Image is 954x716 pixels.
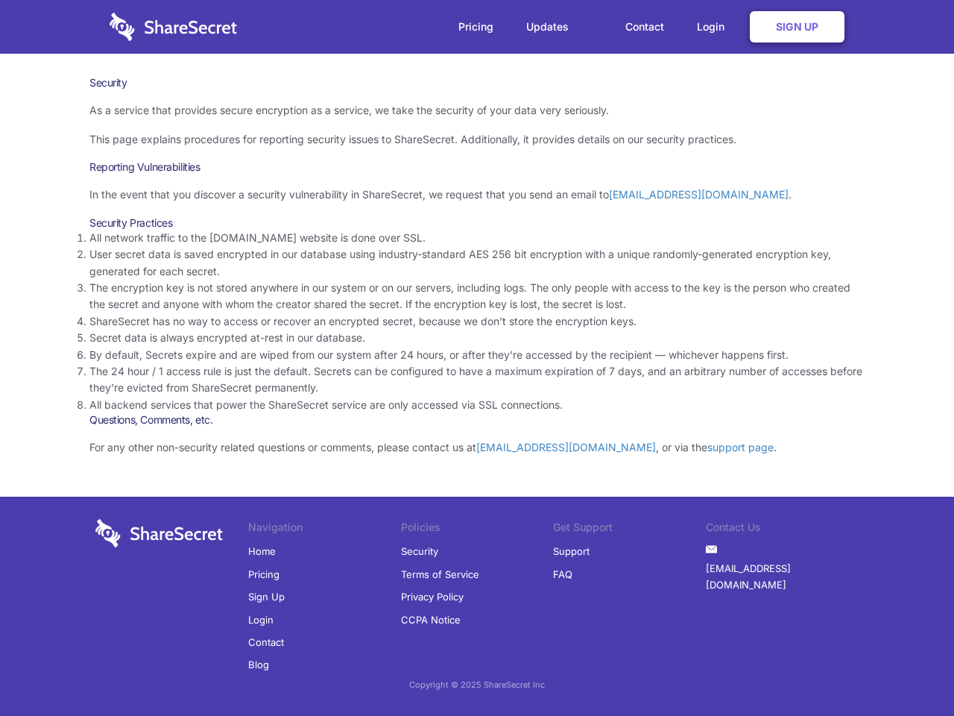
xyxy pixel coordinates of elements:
[553,540,590,562] a: Support
[89,439,865,456] p: For any other non-security related questions or comments, please contact us at , or via the .
[609,188,789,201] a: [EMAIL_ADDRESS][DOMAIN_NAME]
[95,519,223,547] img: logo-wordmark-white-trans-d4663122ce5f474addd5e946df7df03e33cb6a1c49d2221995e7729f52c070b2.svg
[401,585,464,608] a: Privacy Policy
[89,413,865,427] h3: Questions, Comments, etc.
[110,13,237,41] img: logo-wordmark-white-trans-d4663122ce5f474addd5e946df7df03e33cb6a1c49d2221995e7729f52c070b2.svg
[553,519,706,540] li: Get Support
[682,4,747,50] a: Login
[89,246,865,280] li: User secret data is saved encrypted in our database using industry-standard AES 256 bit encryptio...
[248,519,401,540] li: Navigation
[89,230,865,246] li: All network traffic to the [DOMAIN_NAME] website is done over SSL.
[707,441,774,453] a: support page
[89,363,865,397] li: The 24 hour / 1 access rule is just the default. Secrets can be configured to have a maximum expi...
[248,563,279,585] a: Pricing
[89,280,865,313] li: The encryption key is not stored anywhere in our system or on our servers, including logs. The on...
[706,557,859,597] a: [EMAIL_ADDRESS][DOMAIN_NAME]
[750,11,844,43] a: Sign Up
[401,563,479,585] a: Terms of Service
[443,4,508,50] a: Pricing
[706,519,859,540] li: Contact Us
[89,347,865,363] li: By default, Secrets expire and are wiped from our system after 24 hours, or after they’re accesse...
[89,76,865,89] h1: Security
[89,160,865,174] h3: Reporting Vulnerabilities
[89,102,865,119] p: As a service that provides secure encryption as a service, we take the security of your data very...
[553,563,572,585] a: FAQ
[89,131,865,148] p: This page explains procedures for reporting security issues to ShareSecret. Additionally, it prov...
[476,441,656,453] a: [EMAIL_ADDRESS][DOMAIN_NAME]
[248,540,276,562] a: Home
[401,519,554,540] li: Policies
[248,653,269,676] a: Blog
[401,540,438,562] a: Security
[89,216,865,230] h3: Security Practices
[89,313,865,330] li: ShareSecret has no way to access or recover an encrypted secret, because we don’t store the encry...
[248,585,285,608] a: Sign Up
[89,330,865,346] li: Secret data is always encrypted at-rest in our database.
[89,186,865,203] p: In the event that you discover a security vulnerability in ShareSecret, we request that you send ...
[401,609,461,631] a: CCPA Notice
[248,609,274,631] a: Login
[610,4,679,50] a: Contact
[248,631,284,653] a: Contact
[89,397,865,413] li: All backend services that power the ShareSecret service are only accessed via SSL connections.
